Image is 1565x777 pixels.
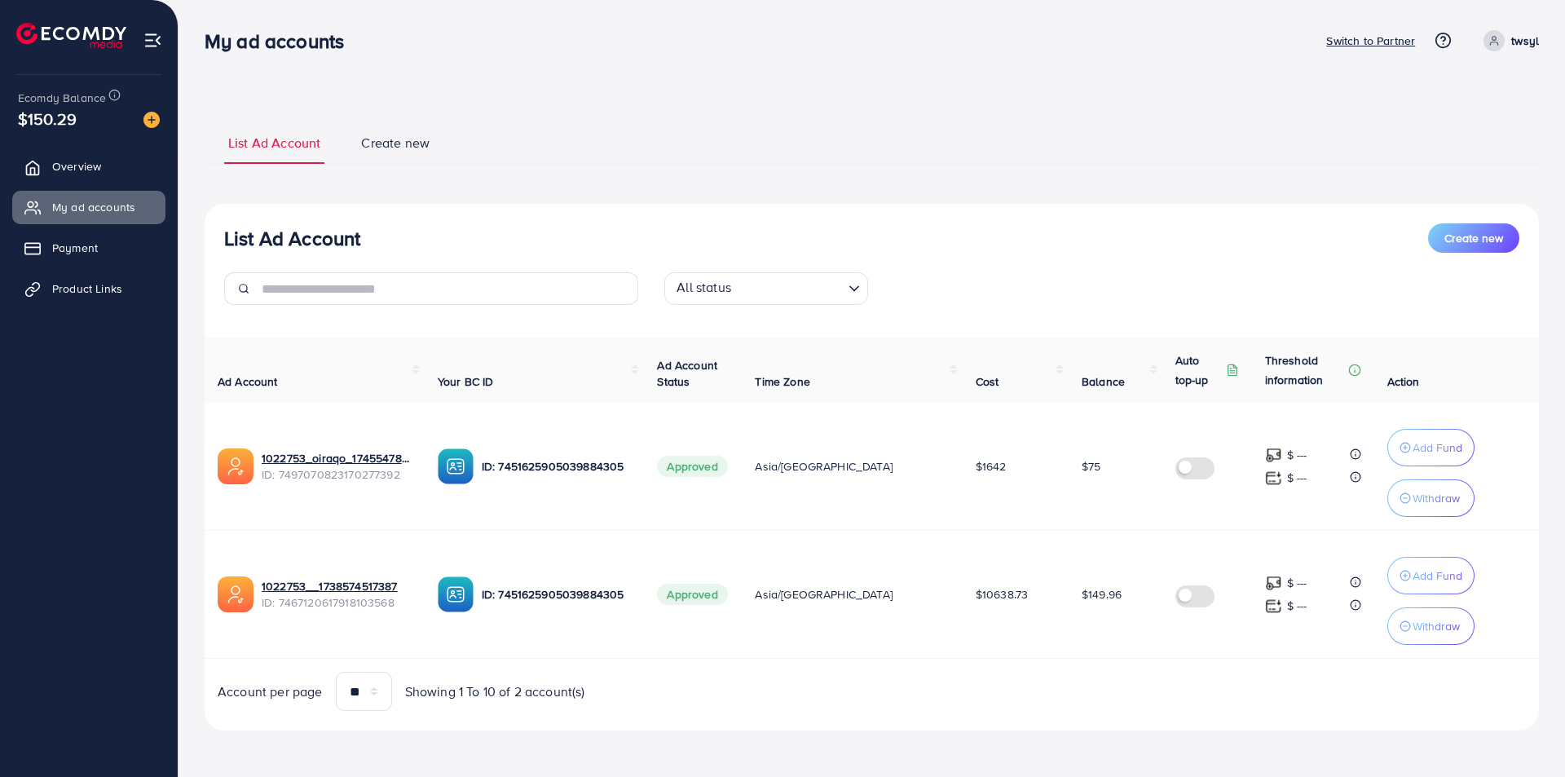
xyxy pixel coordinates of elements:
span: Create new [361,134,430,152]
a: Product Links [12,272,165,305]
div: <span class='underline'>1022753_oiraqo_1745547832604</span></br>7497070823170277392 [262,450,412,483]
iframe: Chat [1496,704,1553,765]
span: My ad accounts [52,199,135,215]
button: Withdraw [1387,607,1475,645]
p: $ --- [1287,445,1307,465]
span: $10638.73 [976,586,1028,603]
span: Showing 1 To 10 of 2 account(s) [405,682,585,701]
a: My ad accounts [12,191,165,223]
span: Approved [657,584,727,605]
p: Auto top-up [1175,351,1223,390]
span: $150.29 [18,107,77,130]
span: ID: 7467120617918103568 [262,594,412,611]
span: Asia/[GEOGRAPHIC_DATA] [755,458,893,475]
p: $ --- [1287,468,1307,488]
img: logo [16,23,126,48]
div: <span class='underline'>1022753__1738574517387</span></br>7467120617918103568 [262,578,412,611]
span: $1642 [976,458,1007,475]
h3: My ad accounts [205,29,357,53]
a: twsyl [1477,30,1539,51]
p: ID: 7451625905039884305 [482,585,632,604]
img: ic-ads-acc.e4c84228.svg [218,448,253,484]
span: Ad Account Status [657,357,717,390]
p: $ --- [1287,573,1307,593]
span: List Ad Account [228,134,320,152]
img: top-up amount [1265,575,1282,592]
img: top-up amount [1265,470,1282,487]
span: Ad Account [218,373,278,390]
img: ic-ba-acc.ded83a64.svg [438,448,474,484]
span: Time Zone [755,373,809,390]
span: Balance [1082,373,1125,390]
span: Action [1387,373,1420,390]
p: Withdraw [1413,488,1460,508]
button: Create new [1428,223,1519,253]
p: Withdraw [1413,616,1460,636]
span: ID: 7497070823170277392 [262,466,412,483]
button: Withdraw [1387,479,1475,517]
span: Asia/[GEOGRAPHIC_DATA] [755,586,893,603]
span: Account per page [218,682,323,701]
h3: List Ad Account [224,227,360,250]
div: Search for option [664,272,868,305]
img: image [143,112,160,128]
a: Overview [12,150,165,183]
img: menu [143,31,162,50]
span: Your BC ID [438,373,494,390]
button: Add Fund [1387,429,1475,466]
img: ic-ads-acc.e4c84228.svg [218,576,253,612]
button: Add Fund [1387,557,1475,594]
a: Payment [12,232,165,264]
img: ic-ba-acc.ded83a64.svg [438,576,474,612]
span: Cost [976,373,999,390]
p: ID: 7451625905039884305 [482,457,632,476]
p: Threshold information [1265,351,1345,390]
p: Switch to Partner [1326,31,1415,51]
span: Payment [52,240,98,256]
span: Product Links [52,280,122,297]
span: All status [673,275,734,301]
span: $149.96 [1082,586,1122,603]
span: Ecomdy Balance [18,90,106,106]
span: Approved [657,456,727,477]
p: twsyl [1511,31,1539,51]
img: top-up amount [1265,447,1282,464]
p: $ --- [1287,596,1307,616]
a: 1022753_oiraqo_1745547832604 [262,450,412,466]
p: Add Fund [1413,438,1462,457]
img: top-up amount [1265,598,1282,615]
p: Add Fund [1413,566,1462,585]
input: Search for option [736,276,842,301]
span: Overview [52,158,101,174]
a: 1022753__1738574517387 [262,578,398,594]
span: Create new [1444,230,1503,246]
span: $75 [1082,458,1100,475]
